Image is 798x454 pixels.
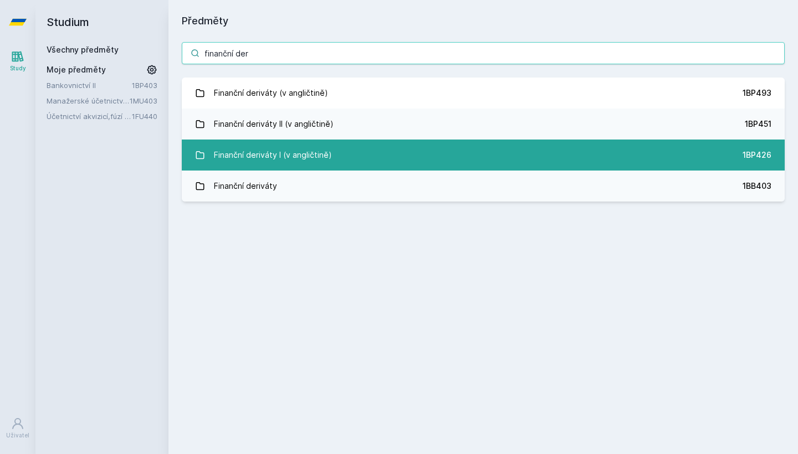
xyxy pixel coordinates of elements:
[132,81,157,90] a: 1BP403
[214,144,332,166] div: Finanční deriváty I (v angličtině)
[2,44,33,78] a: Study
[214,113,334,135] div: Finanční deriváty II (v angličtině)
[6,431,29,440] div: Uživatel
[743,149,771,161] div: 1BP426
[130,96,157,105] a: 1MU403
[214,175,277,197] div: Finanční deriváty
[2,411,33,445] a: Uživatel
[743,180,771,192] div: 1BB403
[182,78,785,109] a: Finanční deriváty (v angličtině) 1BP493
[47,111,132,122] a: Účetnictví akvizicí,fúzí a jiných vlastn.transakcí-vyš.účet.
[214,82,328,104] div: Finanční deriváty (v angličtině)
[47,64,106,75] span: Moje předměty
[47,95,130,106] a: Manažerské účetnictví II.
[132,112,157,121] a: 1FU440
[182,42,785,64] input: Název nebo ident předmětu…
[182,109,785,140] a: Finanční deriváty II (v angličtině) 1BP451
[182,140,785,171] a: Finanční deriváty I (v angličtině) 1BP426
[745,118,771,130] div: 1BP451
[182,13,785,29] h1: Předměty
[47,45,119,54] a: Všechny předměty
[743,87,771,99] div: 1BP493
[10,64,26,73] div: Study
[182,171,785,202] a: Finanční deriváty 1BB403
[47,80,132,91] a: Bankovnictví II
